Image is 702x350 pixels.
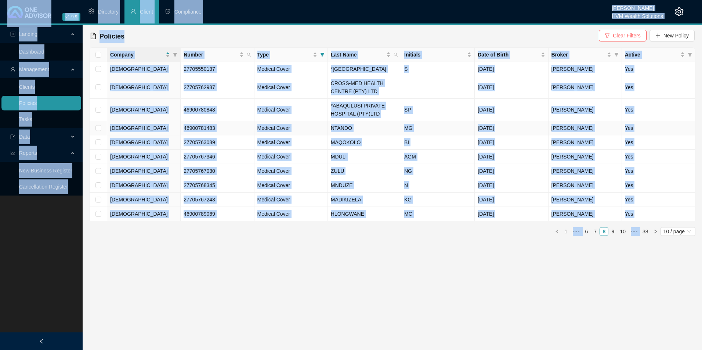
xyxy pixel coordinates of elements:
[617,227,628,236] li: 10
[328,121,401,135] td: NTANDO
[98,9,119,15] span: Directory
[328,48,401,62] th: Last Name
[257,51,311,59] span: Type
[19,84,35,90] a: Clients
[19,168,72,174] a: New Business Register
[475,193,548,207] td: [DATE]
[394,52,398,57] span: search
[475,178,548,193] td: [DATE]
[110,84,168,90] span: [DEMOGRAPHIC_DATA]
[618,227,628,236] a: 10
[622,150,695,164] td: Yes
[174,9,202,15] span: Compliance
[328,150,401,164] td: MDULI
[19,150,37,156] span: Reports
[257,182,290,188] span: Medical Cover
[551,211,594,217] span: [PERSON_NAME]
[614,52,619,57] span: filter
[475,150,548,164] td: [DATE]
[401,193,475,207] td: KG
[19,116,32,122] a: Tasks
[257,125,290,131] span: Medical Cover
[110,51,164,59] span: Company
[625,51,679,59] span: Active
[475,121,548,135] td: [DATE]
[7,6,51,18] img: 2df55531c6924b55f21c4cf5d4484680-logo-light.svg
[609,227,617,236] a: 9
[328,207,401,221] td: HLONGWANE
[328,99,401,121] td: *ABAQULUSI PRIVATE HOSPITAL (PTY)LTD
[39,339,44,344] span: left
[622,207,695,221] td: Yes
[62,13,80,21] span: v1.9.9
[608,227,617,236] li: 9
[247,52,251,57] span: search
[110,182,168,188] span: [DEMOGRAPHIC_DATA]
[622,178,695,193] td: Yes
[551,168,594,174] span: [PERSON_NAME]
[110,107,168,113] span: [DEMOGRAPHIC_DATA]
[181,48,254,62] th: Number
[555,229,559,234] span: left
[475,207,548,221] td: [DATE]
[599,30,646,41] button: Clear Filters
[551,125,594,131] span: [PERSON_NAME]
[686,49,694,60] span: filter
[401,135,475,150] td: BI
[628,227,640,236] span: •••
[110,197,168,203] span: [DEMOGRAPHIC_DATA]
[549,48,622,62] th: Broker
[551,182,594,188] span: [PERSON_NAME]
[591,227,599,236] a: 7
[110,125,168,131] span: [DEMOGRAPHIC_DATA]
[110,139,168,145] span: [DEMOGRAPHIC_DATA]
[88,8,94,14] span: setting
[184,197,215,203] span: 27705767243
[570,227,582,236] span: •••
[254,48,328,62] th: Type
[622,121,695,135] td: Yes
[551,139,594,145] span: [PERSON_NAME]
[171,49,179,60] span: filter
[328,62,401,76] td: *[GEOGRAPHIC_DATA]
[651,227,660,236] li: Next Page
[401,99,475,121] td: SP
[10,134,15,139] span: import
[478,51,539,59] span: Date of Birth
[622,62,695,76] td: Yes
[562,227,570,236] a: 1
[582,227,590,236] a: 6
[640,227,651,236] a: 38
[628,227,640,236] li: Next 5 Pages
[475,48,548,62] th: Date of Birth
[675,7,684,16] span: setting
[661,227,695,236] div: Page Size
[663,32,689,40] span: New Policy
[110,66,168,72] span: [DEMOGRAPHIC_DATA]
[245,49,253,60] span: search
[130,8,136,14] span: user
[19,184,68,190] a: Cancellation Register
[651,227,660,236] button: right
[184,168,215,174] span: 27705767030
[19,100,37,106] a: Policies
[475,76,548,99] td: [DATE]
[401,207,475,221] td: MC
[19,49,44,55] a: Dashboard
[553,227,561,236] li: Previous Page
[653,229,658,234] span: right
[184,182,215,188] span: 27705768345
[401,48,475,62] th: Initials
[257,84,290,90] span: Medical Cover
[320,52,325,57] span: filter
[331,51,385,59] span: Last Name
[640,227,651,236] li: 38
[622,193,695,207] td: Yes
[475,99,548,121] td: [DATE]
[401,178,475,193] td: N
[551,154,594,160] span: [PERSON_NAME]
[622,99,695,121] td: Yes
[622,48,695,62] th: Active
[257,197,290,203] span: Medical Cover
[19,31,37,37] span: Landing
